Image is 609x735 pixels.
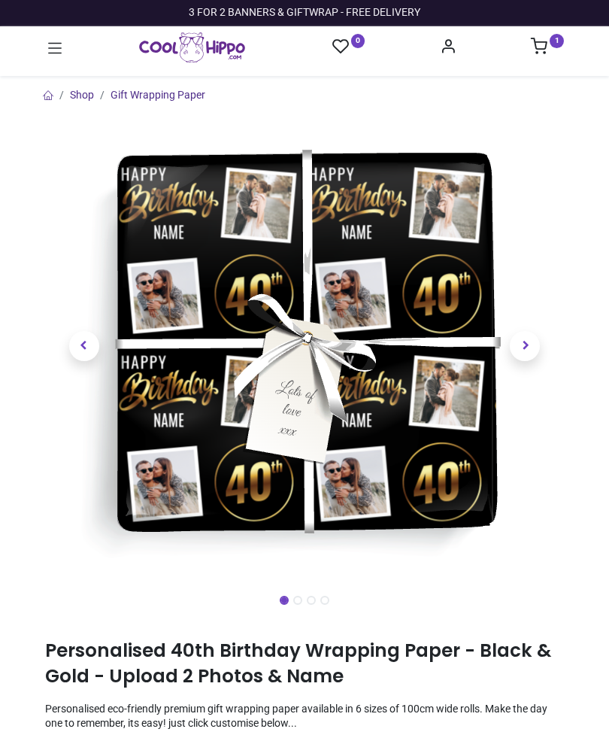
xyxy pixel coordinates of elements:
[69,331,99,361] span: Previous
[486,188,565,504] a: Next
[332,38,365,56] a: 0
[111,89,205,101] a: Gift Wrapping Paper
[440,42,456,54] a: Account Info
[531,42,564,54] a: 1
[139,32,245,62] a: Logo of Cool Hippo
[70,89,94,101] a: Shop
[139,32,245,62] img: Cool Hippo
[45,702,564,731] p: Personalised eco-friendly premium gift wrapping paper available in 6 sizes of 100cm wide rolls. M...
[510,331,540,361] span: Next
[351,34,365,48] sup: 0
[79,120,530,572] img: Personalised 40th Birthday Wrapping Paper - Black & Gold - Upload 2 Photos & Name
[45,188,123,504] a: Previous
[189,5,420,20] div: 3 FOR 2 BANNERS & GIFTWRAP - FREE DELIVERY
[45,638,564,690] h1: Personalised 40th Birthday Wrapping Paper - Black & Gold - Upload 2 Photos & Name
[550,34,564,48] sup: 1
